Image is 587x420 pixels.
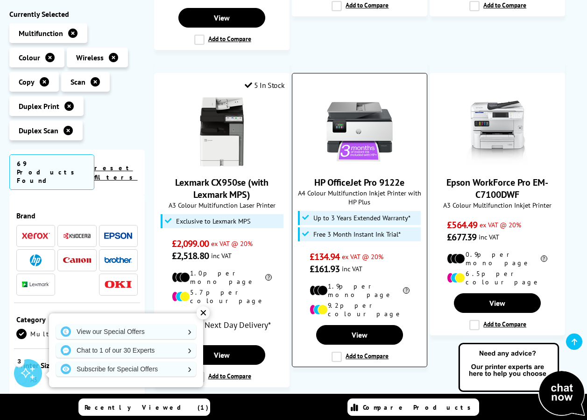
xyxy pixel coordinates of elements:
[22,282,50,288] img: Lexmark
[9,154,94,190] span: 69 Products Found
[159,201,284,210] span: A3 Colour Multifunction Laser Printer
[310,263,340,275] span: £161.93
[22,233,50,239] img: Xerox
[211,251,232,260] span: inc VAT
[19,53,40,62] span: Colour
[363,403,476,412] span: Compare Products
[447,231,476,243] span: £677.39
[56,343,196,358] a: Chat to 1 of our 30 Experts
[447,219,477,231] span: £564.49
[187,159,257,169] a: Lexmark CX950se (with Lexmark MPS)
[78,398,210,416] a: Recently Viewed (1)
[172,250,209,262] span: £2,518.80
[479,232,499,241] span: inc VAT
[480,220,521,229] span: ex VAT @ 20%
[9,9,145,19] div: Currently Selected
[94,164,138,181] a: reset filters
[63,232,91,239] img: Kyocera
[172,269,272,286] li: 1.0p per mono page
[194,372,251,382] label: Add to Compare
[175,176,269,201] a: Lexmark CX950se (with Lexmark MPS)
[435,201,560,210] span: A3 Colour Multifunction Inkjet Printer
[176,217,251,225] span: Exclusive to Lexmark MPS
[325,159,395,169] a: HP OfficeJet Pro 9122e
[332,1,389,11] label: Add to Compare
[63,254,91,266] a: Canon
[104,232,132,239] img: Epson
[159,312,284,338] div: modal_delivery
[211,239,253,248] span: ex VAT @ 20%
[316,325,403,345] a: View
[22,254,50,266] a: HP
[313,214,410,222] span: Up to 3 Years Extended Warranty*
[178,8,265,28] a: View
[19,77,35,87] span: Copy
[30,254,42,266] img: HP
[19,101,59,111] span: Duplex Print
[342,264,362,273] span: inc VAT
[447,269,547,286] li: 6.5p per colour page
[172,238,209,250] span: £2,099.00
[446,176,548,201] a: Epson WorkForce Pro EM-C7100DWF
[194,35,251,45] label: Add to Compare
[16,315,138,324] div: Category
[172,288,272,305] li: 5.7p per colour page
[56,324,196,339] a: View our Special Offers
[462,97,532,167] img: Epson WorkForce Pro EM-C7100DWF
[310,301,410,318] li: 9.2p per colour page
[22,230,50,242] a: Xerox
[469,320,526,330] label: Add to Compare
[85,403,209,412] span: Recently Viewed (1)
[16,211,138,220] div: Brand
[347,398,479,416] a: Compare Products
[56,362,196,377] a: Subscribe for Special Offers
[245,80,285,90] div: 5 In Stock
[297,188,422,206] span: A4 Colour Multifunction Inkjet Printer with HP Plus
[310,251,340,263] span: £134.94
[104,254,132,266] a: Brother
[22,279,50,290] a: Lexmark
[342,252,383,261] span: ex VAT @ 20%
[16,329,118,339] a: Multifunction
[462,159,532,169] a: Epson WorkForce Pro EM-C7100DWF
[104,257,132,263] img: Brother
[469,1,526,11] label: Add to Compare
[16,375,77,385] a: A3
[104,279,132,290] a: OKI
[325,97,395,167] img: HP OfficeJet Pro 9122e
[310,282,410,299] li: 1.9p per mono page
[187,97,257,167] img: Lexmark CX950se (with Lexmark MPS)
[19,126,58,135] span: Duplex Scan
[197,306,210,319] div: ✕
[454,293,541,313] a: View
[332,352,389,362] label: Add to Compare
[76,53,104,62] span: Wireless
[104,230,132,242] a: Epson
[19,29,63,38] span: Multifunction
[313,231,401,238] span: Free 3 Month Instant Ink Trial*
[314,176,404,188] a: HP OfficeJet Pro 9122e
[71,77,85,87] span: Scan
[447,250,547,267] li: 0.9p per mono page
[63,257,91,263] img: Canon
[178,345,265,365] a: View
[14,356,24,366] div: 3
[63,230,91,242] a: Kyocera
[456,341,587,418] img: Open Live Chat window
[104,281,132,289] img: OKI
